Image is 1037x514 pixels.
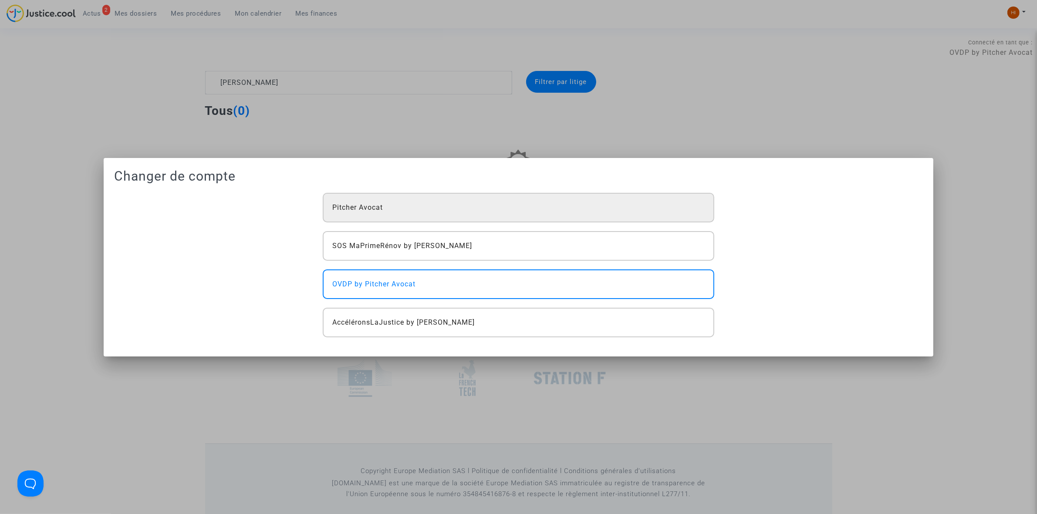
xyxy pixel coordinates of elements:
[114,168,923,184] h1: Changer de compte
[332,202,383,213] span: Pitcher Avocat
[17,470,44,497] iframe: Help Scout Beacon - Open
[332,241,472,251] span: SOS MaPrimeRénov by [PERSON_NAME]
[332,317,475,328] span: AccéléronsLaJustice by [PERSON_NAME]
[332,279,415,289] span: OVDP by Pitcher Avocat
